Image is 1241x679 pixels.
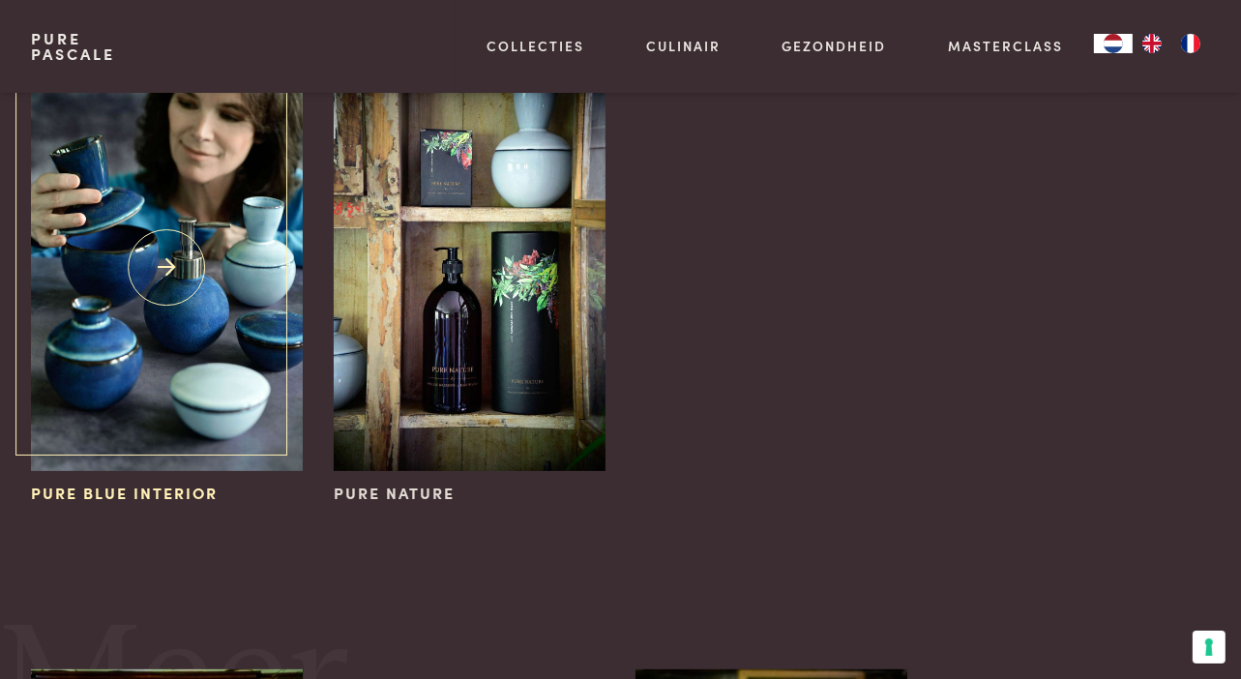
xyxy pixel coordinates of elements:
[487,36,584,56] a: Collecties
[1193,631,1226,664] button: Uw voorkeuren voor toestemming voor trackingtechnologieën
[334,64,606,471] img: Pure Nature
[1094,34,1133,53] div: Language
[334,64,606,505] a: Pure Nature Pure Nature
[1094,34,1210,53] aside: Language selected: Nederlands
[948,36,1063,56] a: Masterclass
[334,482,455,505] span: Pure Nature
[31,31,115,62] a: PurePascale
[1133,34,1171,53] a: EN
[31,64,303,471] img: Pure Blue Interior
[646,36,721,56] a: Culinair
[1094,34,1133,53] a: NL
[783,36,887,56] a: Gezondheid
[31,64,303,505] a: Pure Blue Interior Pure Blue Interior
[1133,34,1210,53] ul: Language list
[31,482,218,505] span: Pure Blue Interior
[1171,34,1210,53] a: FR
